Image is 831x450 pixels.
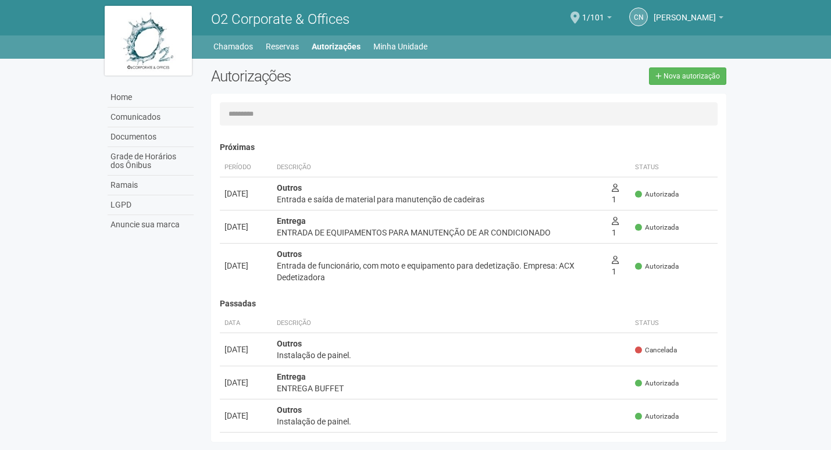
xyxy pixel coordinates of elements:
img: logo.jpg [105,6,192,76]
a: Comunicados [108,108,194,127]
span: Autorizada [635,223,679,233]
strong: Entrega [277,372,306,381]
span: Autorizada [635,190,679,199]
a: Reservas [266,38,299,55]
strong: Outros [277,405,302,415]
div: [DATE] [224,377,268,388]
span: Autorizada [635,412,679,422]
span: 1/101 [582,2,604,22]
div: Entrada e saída de material para manutenção de cadeiras [277,194,603,205]
a: Minha Unidade [373,38,427,55]
a: CN [629,8,648,26]
th: Data [220,314,272,333]
a: 1/101 [582,15,612,24]
span: 1 [612,216,619,237]
div: [DATE] [224,344,268,355]
h2: Autorizações [211,67,460,85]
span: Autorizada [635,262,679,272]
th: Descrição [272,314,631,333]
th: Status [630,314,718,333]
a: Nova autorização [649,67,726,85]
span: CELIA NASCIMENTO [654,2,716,22]
div: ENTRADA DE EQUIPAMENTOS PARA MANUTENÇÃO DE AR CONDICIONADO [277,227,603,238]
a: Grade de Horários dos Ônibus [108,147,194,176]
span: Autorizada [635,378,679,388]
a: LGPD [108,195,194,215]
span: O2 Corporate & Offices [211,11,349,27]
a: Chamados [213,38,253,55]
a: Documentos [108,127,194,147]
strong: Entrega [277,216,306,226]
strong: Outros [277,183,302,192]
span: 1 [612,255,619,276]
strong: Outros [277,339,302,348]
div: Instalação de painel. [277,416,626,427]
div: Instalação de painel. [277,349,626,361]
h4: Próximas [220,143,718,152]
span: Cancelada [635,345,677,355]
a: [PERSON_NAME] [654,15,723,24]
h4: Passadas [220,299,718,308]
div: [DATE] [224,410,268,422]
a: Ramais [108,176,194,195]
div: [DATE] [224,221,268,233]
span: Nova autorização [664,72,720,80]
th: Período [220,158,272,177]
th: Descrição [272,158,608,177]
div: [DATE] [224,260,268,272]
th: Status [630,158,718,177]
span: 1 [612,183,619,204]
strong: Outros [277,249,302,259]
a: Anuncie sua marca [108,215,194,234]
div: ENTREGA BUFFET [277,383,626,394]
div: Entrada de funcionário, com moto e equipamento para dedetização. Empresa: ACX Dedetizadora [277,260,603,283]
div: [DATE] [224,188,268,199]
a: Autorizações [312,38,361,55]
a: Home [108,88,194,108]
